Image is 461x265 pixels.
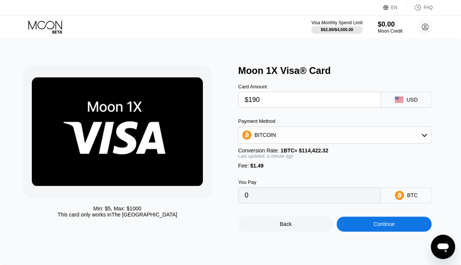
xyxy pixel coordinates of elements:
[238,65,445,76] div: Moon 1X Visa® Card
[378,20,402,34] div: $0.00Moon Credit
[254,132,276,138] div: BITCOIN
[406,4,433,11] div: FAQ
[238,84,381,89] div: Card Amount
[311,20,362,25] div: Visa Monthly Spend Limit
[238,127,431,143] div: BITCOIN
[406,97,418,103] div: USD
[374,221,395,227] div: Continue
[336,216,431,232] div: Continue
[407,192,417,198] div: BTC
[321,27,353,32] div: $62.89 / $4,000.00
[238,118,431,124] div: Payment Method
[378,28,402,34] div: Moon Credit
[424,5,433,10] div: FAQ
[58,212,177,218] div: This card only works in The [GEOGRAPHIC_DATA]
[245,92,374,107] input: $0.00
[238,216,333,232] div: Back
[311,20,362,34] div: Visa Monthly Spend Limit$62.89/$4,000.00
[280,147,328,154] span: 1 BTC ≈ $114,422.32
[93,205,142,212] div: Min: $ 5 , Max: $ 1000
[378,20,402,28] div: $0.00
[238,154,431,159] div: Last updated: a minute ago
[431,235,455,259] iframe: Кнопка запуска окна обмена сообщениями
[280,221,291,227] div: Back
[391,5,397,10] div: EN
[238,163,431,169] div: Fee :
[238,179,381,185] div: You Pay
[383,4,406,11] div: EN
[238,147,431,154] div: Conversion Rate:
[250,163,263,169] span: $1.49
